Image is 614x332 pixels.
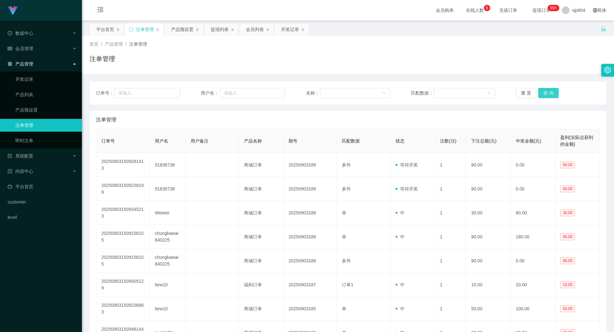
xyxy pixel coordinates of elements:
[511,297,555,321] td: 100.00
[96,297,150,321] td: 202509031509236863
[195,28,199,32] i: 图标: close
[150,249,185,273] td: chungkawai840225
[484,5,490,11] sup: 6
[283,177,337,201] td: 20250903189
[239,153,283,177] td: 商城订单
[8,62,12,66] i: 图标: appstore-o
[496,8,520,12] span: 充值订单
[129,42,147,47] span: 注单管理
[396,186,418,191] span: 等待开奖
[96,153,150,177] td: 202509031509281413
[529,8,554,12] span: 提现订单
[8,196,77,208] a: customer
[435,177,466,201] td: 1
[15,134,77,147] a: 即时注单
[283,225,337,249] td: 20250903188
[593,8,597,12] i: 图标: global
[560,281,575,288] span: 10.00
[466,249,510,273] td: 90.00
[96,273,150,297] td: 202509031509005129
[471,138,496,143] span: 下注总额(元)
[342,282,353,287] span: 订单1
[342,210,346,215] span: 单
[435,153,466,177] td: 1
[8,6,18,15] img: logo.9652507e.png
[396,306,405,311] span: 中
[150,201,185,225] td: Weiwei
[8,180,77,193] a: 图标: dashboard平台首页
[96,23,114,35] div: 平台首页
[266,28,270,32] i: 图标: close
[342,186,351,191] span: 多件
[560,305,575,312] span: 50.00
[396,138,405,143] span: 状态
[96,177,150,201] td: 202509031509238199
[538,88,559,98] button: 查 询
[239,249,283,273] td: 商城订单
[15,88,77,101] a: 产品列表
[90,0,111,21] i: 图标: menu-fold
[560,135,593,147] span: 盈利(实际总获利的金额)
[96,225,150,249] td: 202509031509158155
[150,153,185,177] td: 91836738
[342,138,360,143] span: 匹配数据
[435,225,466,249] td: 1
[90,54,115,64] h1: 注单管理
[96,201,150,225] td: 202509031509345213
[283,297,337,321] td: 20250903185
[116,28,120,32] i: 图标: close
[283,153,337,177] td: 20250903189
[283,273,337,297] td: 20250903187
[8,211,77,224] a: level
[96,116,116,124] span: 注单管理
[604,66,611,73] i: 图标: setting
[8,153,33,158] span: 系统配置
[125,42,127,47] span: /
[411,90,434,97] span: 匹配数据：
[155,138,168,143] span: 用户名
[560,257,575,264] span: 90.00
[15,104,77,116] a: 产品预设置
[560,233,575,240] span: 90.00
[96,90,114,97] span: 订单号：
[466,273,510,297] td: 10.00
[156,28,160,32] i: 图标: close
[601,26,606,32] i: 图标: unlock
[511,273,555,297] td: 20.00
[114,88,180,98] input: 请输入
[396,210,405,215] span: 中
[101,42,102,47] span: /
[301,28,305,32] i: 图标: close
[150,273,185,297] td: tiew10
[463,8,487,12] span: 在线人数
[511,177,555,201] td: 0.00
[8,46,33,51] span: 会员管理
[281,23,299,35] div: 开奖记录
[90,42,98,47] span: 首页
[220,88,285,98] input: 请输入
[8,31,33,36] span: 数据中心
[8,46,12,51] i: 图标: table
[487,91,491,96] i: 图标: down
[8,169,12,174] i: 图标: profile
[8,61,33,66] span: 产品管理
[101,138,115,143] span: 订单号
[283,249,337,273] td: 20250903188
[511,249,555,273] td: 0.00
[15,73,77,86] a: 开奖记录
[560,161,575,168] span: 90.00
[239,201,283,225] td: 商城订单
[486,5,488,11] p: 6
[246,23,264,35] div: 会员列表
[548,5,559,11] sup: 261
[211,23,229,35] div: 提现列表
[342,162,351,167] span: 多件
[382,91,386,96] i: 图标: down
[171,23,193,35] div: 产品预设置
[516,88,536,98] button: 重 置
[129,27,133,32] i: 图标: sync
[283,201,337,225] td: 20250903188
[231,28,234,32] i: 图标: close
[342,234,346,239] span: 单
[435,249,466,273] td: 1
